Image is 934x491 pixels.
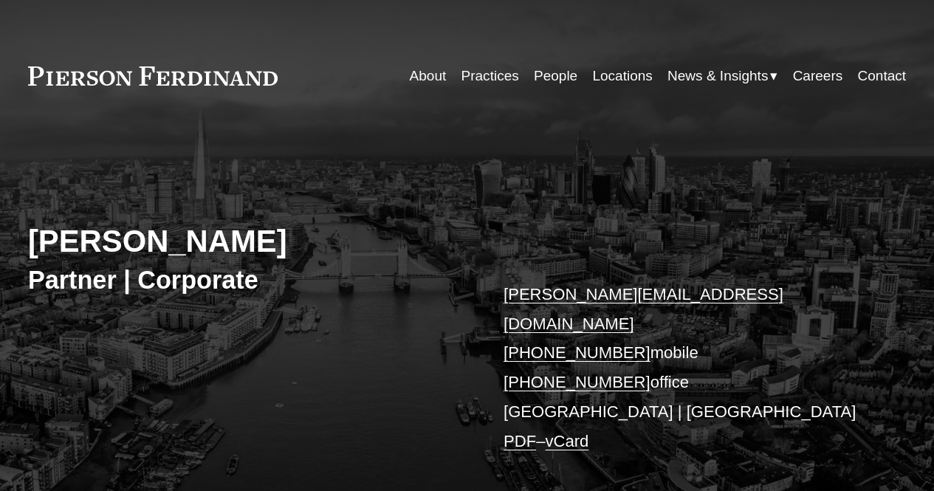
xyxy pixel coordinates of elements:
a: [PHONE_NUMBER] [504,343,650,362]
a: Practices [461,62,519,90]
h3: Partner | Corporate [28,264,467,295]
a: Contact [858,62,907,90]
a: [PHONE_NUMBER] [504,373,650,391]
h2: [PERSON_NAME] [28,223,467,261]
span: News & Insights [667,63,768,89]
a: Locations [592,62,652,90]
a: [PERSON_NAME][EMAIL_ADDRESS][DOMAIN_NAME] [504,285,783,333]
a: About [410,62,447,90]
a: People [534,62,577,90]
a: vCard [545,432,588,450]
p: mobile office [GEOGRAPHIC_DATA] | [GEOGRAPHIC_DATA] – [504,280,869,456]
a: Careers [793,62,843,90]
a: folder dropdown [667,62,777,90]
a: PDF [504,432,536,450]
